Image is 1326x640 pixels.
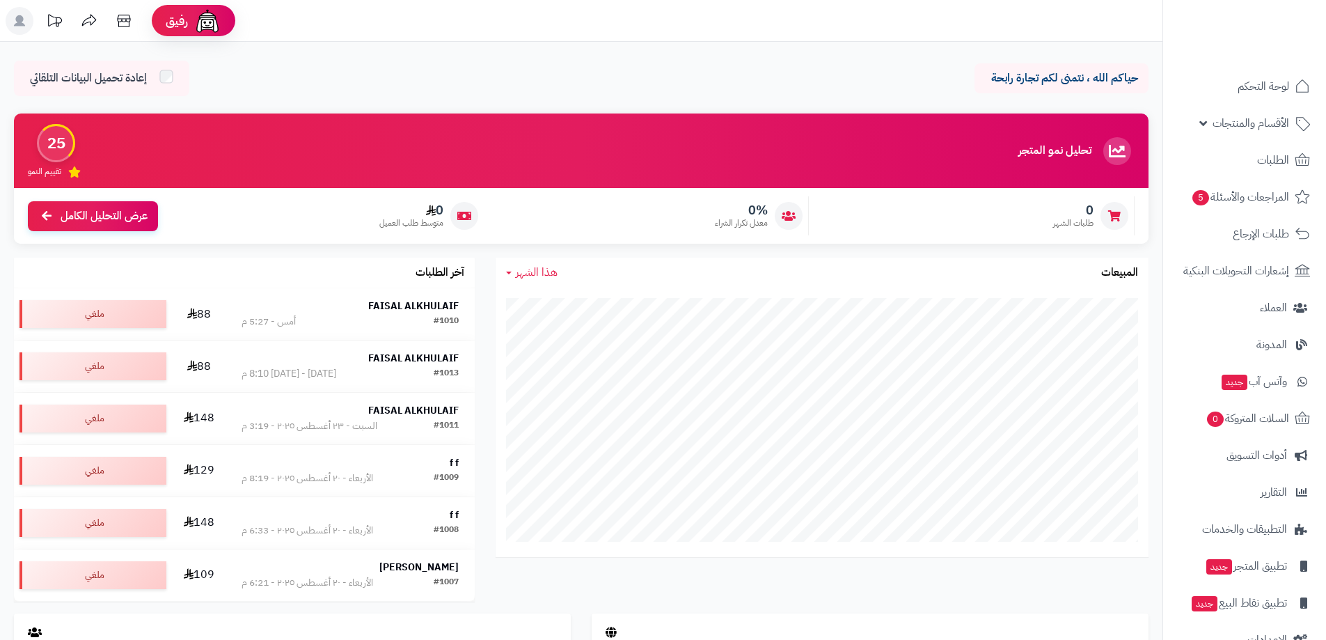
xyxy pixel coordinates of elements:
[28,201,158,231] a: عرض التحليل الكامل
[1171,402,1318,435] a: السلات المتروكة0
[1171,180,1318,214] a: المراجعات والأسئلة5
[506,265,558,281] a: هذا الشهر
[1231,39,1313,68] img: logo-2.png
[1191,187,1289,207] span: المراجعات والأسئلة
[379,560,459,575] strong: [PERSON_NAME]
[368,299,459,313] strong: FAISAL ALKHULAIF
[28,166,61,178] span: تقييم النمو
[434,419,459,433] div: #1011
[1183,261,1289,281] span: إشعارات التحويلات البنكية
[242,576,373,590] div: الأربعاء - ٢٠ أغسطس ٢٠٢٥ - 6:21 م
[379,217,443,229] span: متوسط طلب العميل
[1171,254,1318,288] a: إشعارات التحويلات البنكية
[1256,335,1287,354] span: المدونة
[1171,476,1318,509] a: التقارير
[37,7,72,38] a: تحديثات المنصة
[1171,513,1318,546] a: التطبيقات والخدمات
[985,70,1138,86] p: حياكم الله ، نتمنى لكم تجارة رابحة
[1171,291,1318,325] a: العملاء
[1233,224,1289,244] span: طلبات الإرجاع
[1192,596,1217,611] span: جديد
[1018,145,1091,157] h3: تحليل نمو المتجر
[1226,446,1287,465] span: أدوات التسويق
[1206,409,1289,428] span: السلات المتروكة
[368,351,459,366] strong: FAISAL ALKHULAIF
[379,203,443,218] span: 0
[1171,365,1318,398] a: وآتس آبجديد
[1220,372,1287,391] span: وآتس آب
[450,508,459,522] strong: f f
[434,471,459,485] div: #1009
[30,70,147,86] span: إعادة تحميل البيانات التلقائي
[19,405,166,432] div: ملغي
[1206,559,1232,575] span: جديد
[1171,70,1318,103] a: لوحة التحكم
[715,203,768,218] span: 0%
[1171,549,1318,583] a: تطبيق المتجرجديد
[1171,328,1318,361] a: المدونة
[516,264,558,281] span: هذا الشهر
[19,561,166,589] div: ملغي
[1053,203,1094,218] span: 0
[1260,298,1287,318] span: العملاء
[242,367,336,381] div: [DATE] - [DATE] 8:10 م
[434,576,459,590] div: #1007
[19,300,166,328] div: ملغي
[434,367,459,381] div: #1013
[715,217,768,229] span: معدل تكرار الشراء
[1238,77,1289,96] span: لوحة التحكم
[434,315,459,329] div: #1010
[1207,412,1224,427] span: 0
[1205,556,1287,576] span: تطبيق المتجر
[416,267,464,279] h3: آخر الطلبات
[242,315,296,329] div: أمس - 5:27 م
[19,352,166,380] div: ملغي
[1192,190,1209,205] span: 5
[172,497,226,549] td: 148
[19,457,166,485] div: ملغي
[19,509,166,537] div: ملغي
[1053,217,1094,229] span: طلبات الشهر
[1171,143,1318,177] a: الطلبات
[61,208,148,224] span: عرض التحليل الكامل
[172,445,226,497] td: 129
[242,471,373,485] div: الأربعاء - ٢٠ أغسطس ٢٠٢٥ - 8:19 م
[1202,520,1287,539] span: التطبيقات والخدمات
[172,341,226,392] td: 88
[194,7,221,35] img: ai-face.png
[1171,439,1318,472] a: أدوات التسويق
[242,524,373,538] div: الأربعاء - ٢٠ أغسطس ٢٠٢٥ - 6:33 م
[172,288,226,340] td: 88
[172,393,226,444] td: 148
[1261,483,1287,502] span: التقارير
[450,455,459,470] strong: f f
[1101,267,1138,279] h3: المبيعات
[1171,586,1318,620] a: تطبيق نقاط البيعجديد
[368,403,459,418] strong: FAISAL ALKHULAIF
[1213,114,1289,133] span: الأقسام والمنتجات
[242,419,377,433] div: السبت - ٢٣ أغسطس ٢٠٢٥ - 3:19 م
[1257,150,1289,170] span: الطلبات
[434,524,459,538] div: #1008
[166,13,188,29] span: رفيق
[1171,217,1318,251] a: طلبات الإرجاع
[1190,593,1287,613] span: تطبيق نقاط البيع
[172,549,226,601] td: 109
[1222,375,1247,390] span: جديد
